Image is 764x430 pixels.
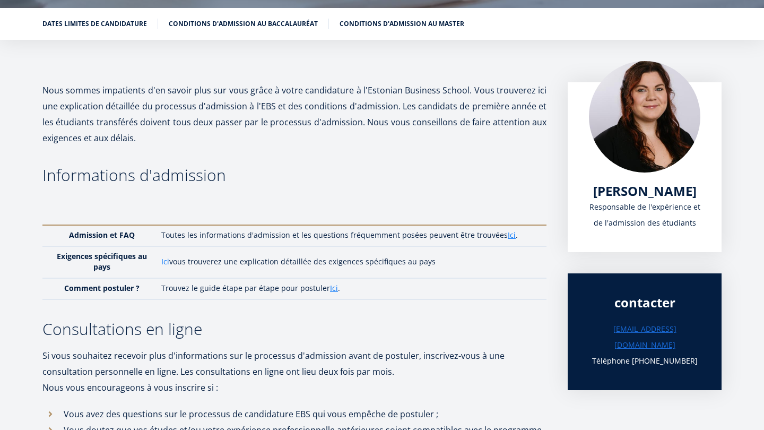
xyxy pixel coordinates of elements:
a: Ici [508,230,516,240]
span: [PERSON_NAME] [593,182,697,200]
strong: Admission et FAQ [69,230,135,240]
li: Vous avez des questions sur le processus de candidature EBS qui vous empêche de postuler ; [42,406,546,422]
a: [PERSON_NAME] [593,183,697,199]
a: Ici [330,283,338,294]
h3: Informations d'admission [42,167,546,183]
div: contacter [589,295,700,311]
p: Nous sommes impatients d'en savoir plus sur vous grâce à votre candidature à l'Estonian Business ... [42,82,546,146]
a: CONDITIONS D'ADMISSION AU MASTER [340,19,464,29]
p: Nous vous encourageons à vous inscrire si : [42,380,546,395]
td: vous trouverez une explication détaillée des exigences spécifiques au pays [156,246,546,278]
h3: Consultations en ligne [42,321,546,337]
h3: Téléphone [PHONE_NUMBER] [589,353,700,369]
a: [EMAIL_ADDRESS][DOMAIN_NAME] [589,321,700,353]
img: Liina Reimann [589,61,700,173]
a: DATES LIMITES DE CANDIDATURE [42,19,147,29]
strong: Exigences spécifiques au pays [57,251,147,272]
div: Responsable de l'expérience et de l'admission des étudiants [589,199,700,231]
p: Trouvez le guide étape par étape pour postuler . [161,283,536,294]
td: Toutes les informations d'admission et les questions fréquemment posées peuvent être trouvées . [156,225,546,246]
a: Ici [161,256,169,267]
a: CONDITIONS D'ADMISSION AU BACCALAURÉAT [169,19,318,29]
strong: Comment postuler ? [64,283,140,293]
p: Si vous souhaitez recevoir plus d'informations sur le processus d'admission avant de postuler, in... [42,348,546,380]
